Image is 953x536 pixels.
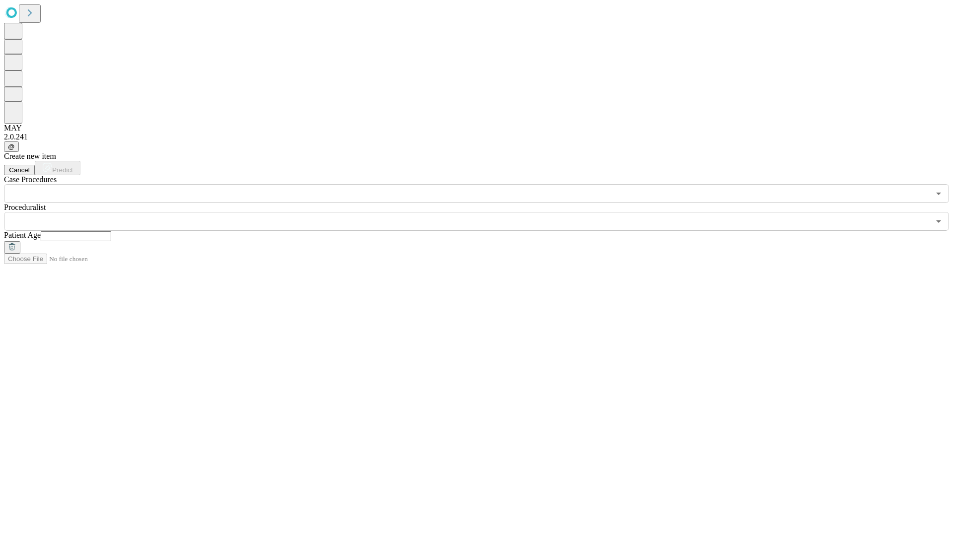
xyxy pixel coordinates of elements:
[4,165,35,175] button: Cancel
[52,166,72,174] span: Predict
[4,175,57,184] span: Scheduled Procedure
[4,203,46,211] span: Proceduralist
[4,124,949,133] div: MAY
[8,143,15,150] span: @
[4,141,19,152] button: @
[35,161,80,175] button: Predict
[4,152,56,160] span: Create new item
[4,133,949,141] div: 2.0.241
[9,166,30,174] span: Cancel
[4,231,41,239] span: Patient Age
[932,187,946,201] button: Open
[932,214,946,228] button: Open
